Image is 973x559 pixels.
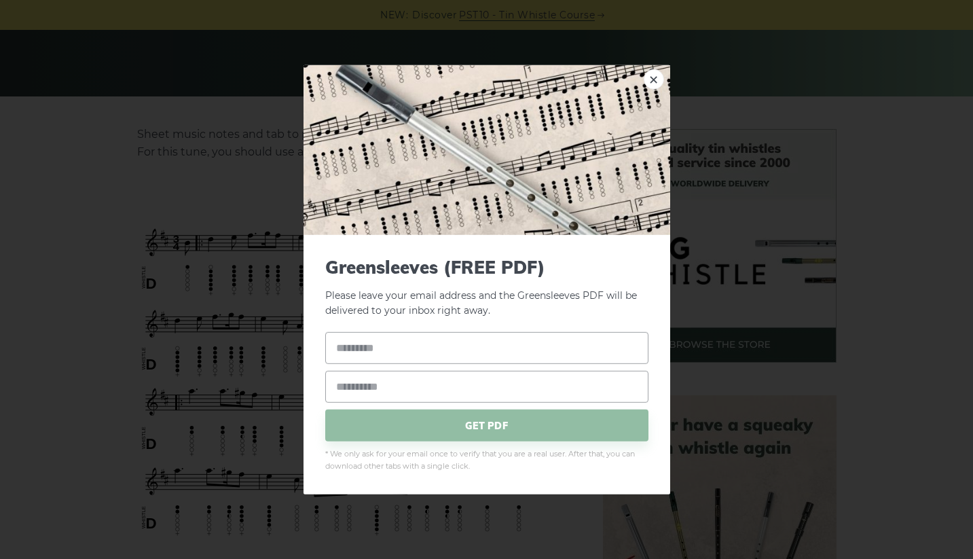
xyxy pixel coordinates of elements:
p: Please leave your email address and the Greensleeves PDF will be delivered to your inbox right away. [325,256,648,319]
span: GET PDF [325,410,648,441]
span: Greensleeves (FREE PDF) [325,256,648,277]
span: * We only ask for your email once to verify that you are a real user. After that, you can downloa... [325,448,648,473]
a: × [644,69,664,89]
img: Tin Whistle Tab Preview [304,65,670,234]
